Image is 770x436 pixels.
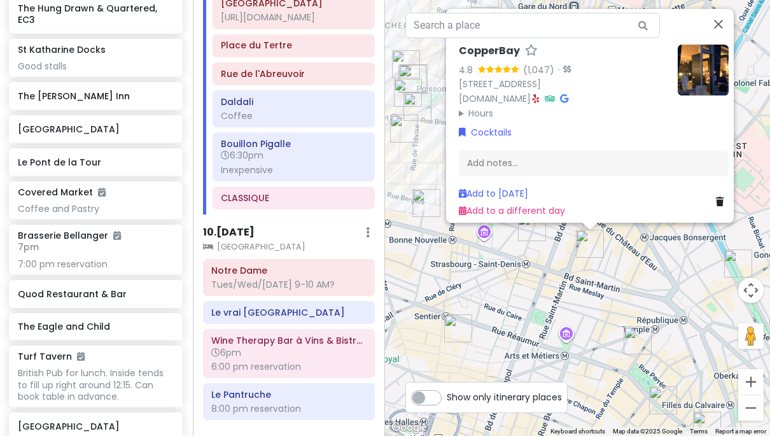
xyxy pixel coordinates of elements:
[221,164,366,176] div: Inexpensive
[388,419,430,436] a: Open this area in Google Maps (opens a new window)
[18,186,106,198] h6: Covered Market
[518,213,546,241] div: Bouillon Julien
[400,64,428,92] div: Nectar
[221,39,366,51] h6: Place du Tertre
[211,307,366,318] h6: Le vrai Paris
[459,62,478,76] div: 4.8
[18,157,173,168] h6: Le Pont de la Tour
[392,50,420,78] div: Daldali
[388,419,430,436] img: Google
[221,68,366,80] h6: Rue de l'Abreuvoir
[738,395,764,421] button: Zoom out
[98,188,106,197] i: Added to itinerary
[738,278,764,303] button: Map camera controls
[525,45,538,58] a: Star place
[221,11,366,23] div: [URL][DOMAIN_NAME]
[221,192,366,204] h6: CLASSIQUE
[211,279,366,290] div: Tues/Wed/[DATE] 9-10 AM?
[523,62,554,76] div: (1,047)
[738,369,764,395] button: Zoom in
[447,390,562,404] span: Show only itinerary places
[211,346,241,359] span: 6pm
[459,45,520,58] h6: CopperBay
[576,230,604,258] div: CopperBay
[18,288,173,300] h6: Quod Restaurant & Bar
[221,96,366,108] h6: Daldali
[550,427,605,436] button: Keyboard shortcuts
[113,231,121,240] i: Added to itinerary
[18,258,173,270] div: 7:00 pm reservation
[18,123,173,135] h6: [GEOGRAPHIC_DATA]
[211,389,366,400] h6: Le Pantruche
[394,79,422,107] div: Wine Therapy Bar à Vins & Bistrot Paris 9
[459,106,668,120] summary: Hours
[459,187,528,200] a: Add to [DATE]
[221,138,366,150] h6: Bouillon Pigalle
[18,44,106,55] h6: St Katharine Docks
[459,204,565,216] a: Add to a different day
[678,45,729,95] img: Picture of the place
[18,421,173,432] h6: [GEOGRAPHIC_DATA]
[18,241,39,253] span: 7pm
[18,60,173,72] div: Good stalls
[613,428,682,435] span: Map data ©2025 Google
[18,351,85,362] h6: Turf Tavern
[221,110,366,122] div: Coffee
[459,92,531,105] a: [DOMAIN_NAME]
[203,226,255,239] h6: 10 . [DATE]
[715,428,766,435] a: Report a map error
[624,327,652,355] div: La Bonbonnette Bar a Vin
[545,94,555,103] i: Tripadvisor
[211,335,366,346] h6: Wine Therapy Bar à Vins & Bistrot Paris 9
[716,195,729,209] a: Delete place
[554,64,571,76] div: ·
[77,352,85,361] i: Added to itinerary
[398,65,426,93] div: Hôtel Maison Mère
[649,386,677,414] div: Marché couvert des Enfants Rouges
[221,149,263,162] span: 6:30pm
[18,367,173,402] div: British Pub for lunch. Inside tends to fill up right around 12:15. Can book table in advance.
[459,45,668,120] div: ·
[560,94,568,103] i: Google Maps
[738,323,764,349] button: Drag Pegman onto the map to open Street View
[18,230,121,241] h6: Brasserie Bellanger
[412,189,440,217] div: Le Rouge à Lèvres
[444,314,472,342] div: Experimental Cocktail Club
[403,93,431,121] div: Restaurant Le Danube Bleu
[405,13,660,38] input: Search a place
[211,361,366,372] div: 6:00 pm reservation
[18,90,173,102] h6: The [PERSON_NAME] Inn
[703,9,734,39] button: Close
[390,115,418,143] div: Abri Soba
[203,241,375,253] small: [GEOGRAPHIC_DATA]
[459,150,729,176] div: Add notes...
[459,125,512,139] a: Cocktails
[211,403,366,414] div: 8:00 pm reservation
[459,78,541,90] a: [STREET_ADDRESS]
[211,265,366,276] h6: Notre Dame
[18,203,173,214] div: Coffee and Pastry
[690,428,708,435] a: Terms (opens in new tab)
[18,321,173,332] h6: The Eagle and Child
[724,250,752,278] div: Canal Saint-Martin
[18,3,173,25] h6: The Hung Drawn & Quartered, EC3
